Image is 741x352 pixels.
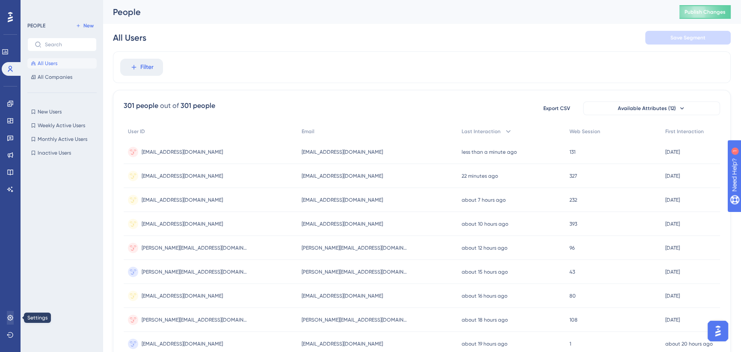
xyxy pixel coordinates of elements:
span: 393 [569,221,577,227]
span: [EMAIL_ADDRESS][DOMAIN_NAME] [302,149,383,155]
span: 43 [569,268,575,275]
time: [DATE] [665,221,680,227]
time: less than a minute ago [462,149,517,155]
iframe: UserGuiding AI Assistant Launcher [705,318,731,344]
span: 232 [569,197,577,203]
span: 96 [569,245,575,251]
span: [EMAIL_ADDRESS][DOMAIN_NAME] [142,197,223,203]
span: [EMAIL_ADDRESS][DOMAIN_NAME] [142,221,223,227]
span: Web Session [569,128,600,135]
time: [DATE] [665,173,680,179]
span: Filter [140,62,154,72]
time: about 12 hours ago [462,245,507,251]
div: PEOPLE [27,22,45,29]
time: about 19 hours ago [462,341,507,347]
button: Available Attributes (12) [583,101,720,115]
span: [PERSON_NAME][EMAIL_ADDRESS][DOMAIN_NAME] [302,268,409,275]
time: [DATE] [665,149,680,155]
span: Email [302,128,314,135]
div: All Users [113,32,146,44]
span: New Users [38,108,62,115]
button: Weekly Active Users [27,120,97,131]
button: Filter [120,59,163,76]
time: [DATE] [665,269,680,275]
button: Inactive Users [27,148,97,158]
span: Inactive Users [38,149,71,156]
span: All Users [38,60,57,67]
input: Search [45,42,89,48]
span: [EMAIL_ADDRESS][DOMAIN_NAME] [142,292,223,299]
span: 1 [569,340,571,347]
span: 131 [569,149,575,155]
span: [EMAIL_ADDRESS][DOMAIN_NAME] [302,221,383,227]
span: Publish Changes [685,9,726,15]
time: about 7 hours ago [462,197,506,203]
div: 1 [59,4,62,11]
time: 22 minutes ago [462,173,498,179]
span: All Companies [38,74,72,81]
span: Weekly Active Users [38,122,85,129]
button: All Companies [27,72,97,82]
time: about 10 hours ago [462,221,508,227]
span: [EMAIL_ADDRESS][DOMAIN_NAME] [302,340,383,347]
button: Export CSV [535,101,578,115]
span: Save Segment [670,34,705,41]
time: about 16 hours ago [462,293,507,299]
time: [DATE] [665,245,680,251]
button: Monthly Active Users [27,134,97,144]
span: [PERSON_NAME][EMAIL_ADDRESS][DOMAIN_NAME] [302,316,409,323]
span: [EMAIL_ADDRESS][DOMAIN_NAME] [302,292,383,299]
span: 80 [569,292,576,299]
time: [DATE] [665,317,680,323]
span: [PERSON_NAME][EMAIL_ADDRESS][DOMAIN_NAME] [302,245,409,251]
span: Last Interaction [462,128,501,135]
button: Save Segment [645,31,731,45]
span: [EMAIL_ADDRESS][DOMAIN_NAME] [142,149,223,155]
button: All Users [27,58,97,69]
span: 327 [569,173,577,179]
div: 301 people [124,101,158,111]
span: Available Attributes (12) [618,105,676,112]
span: [EMAIL_ADDRESS][DOMAIN_NAME] [302,197,383,203]
span: [PERSON_NAME][EMAIL_ADDRESS][DOMAIN_NAME] [142,268,249,275]
span: Monthly Active Users [38,136,87,143]
time: [DATE] [665,293,680,299]
div: out of [160,101,179,111]
span: [EMAIL_ADDRESS][DOMAIN_NAME] [302,173,383,179]
button: Publish Changes [679,5,731,19]
span: Export CSV [543,105,570,112]
span: New [83,22,94,29]
span: [PERSON_NAME][EMAIL_ADDRESS][DOMAIN_NAME] [142,316,249,323]
span: [PERSON_NAME][EMAIL_ADDRESS][DOMAIN_NAME] [142,245,249,251]
time: about 18 hours ago [462,317,508,323]
span: User ID [128,128,145,135]
time: about 20 hours ago [665,341,713,347]
div: 301 people [181,101,215,111]
span: [EMAIL_ADDRESS][DOMAIN_NAME] [142,173,223,179]
span: [EMAIL_ADDRESS][DOMAIN_NAME] [142,340,223,347]
span: First Interaction [665,128,704,135]
button: New Users [27,107,97,117]
button: New [73,21,97,31]
span: 108 [569,316,578,323]
time: about 15 hours ago [462,269,508,275]
time: [DATE] [665,197,680,203]
div: People [113,6,658,18]
span: Need Help? [20,2,53,12]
